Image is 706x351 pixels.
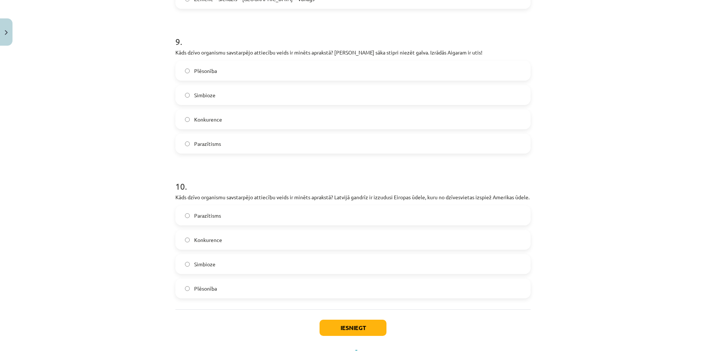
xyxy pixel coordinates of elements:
[175,168,531,191] h1: 10 .
[5,30,8,35] img: icon-close-lesson-0947bae3869378f0d4975bcd49f059093ad1ed9edebbc8119c70593378902aed.svg
[185,286,190,291] input: Plēsonība
[185,238,190,242] input: Konkurence
[194,285,217,292] span: Plēsonība
[175,24,531,46] h1: 9 .
[185,141,190,146] input: Parazītisms
[185,262,190,267] input: Simbioze
[194,140,221,148] span: Parazītisms
[175,193,531,201] p: Kāds dzīvo organismu savstarpējo attiecību veids ir minēts aprakstā? Latvijā gandrīz ir izzudusi ...
[194,67,217,75] span: Plēsonība
[194,260,215,268] span: Simbioze
[185,117,190,122] input: Konkurence
[185,93,190,98] input: Simbioze
[194,91,215,99] span: Simbioze
[185,69,190,73] input: Plēsonība
[194,236,222,244] span: Konkurence
[175,49,531,56] p: Kāds dzīvo organismu savstarpējo attiecību veids ir minēts aprakstā? [PERSON_NAME] sāka stipri ni...
[320,320,386,336] button: Iesniegt
[194,116,222,123] span: Konkurence
[185,213,190,218] input: Parazītisms
[194,212,221,220] span: Parazītisms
